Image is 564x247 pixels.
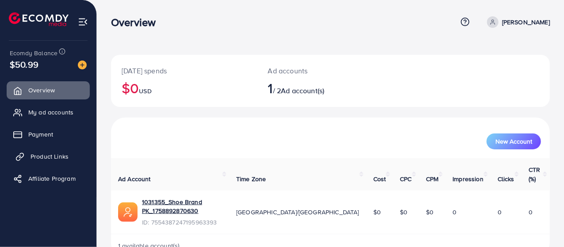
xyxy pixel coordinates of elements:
[111,16,163,29] h3: Overview
[495,138,532,144] span: New Account
[426,175,438,183] span: CPM
[373,175,386,183] span: Cost
[78,17,88,27] img: menu
[400,208,407,217] span: $0
[502,17,550,27] p: [PERSON_NAME]
[236,208,359,217] span: [GEOGRAPHIC_DATA]/[GEOGRAPHIC_DATA]
[498,175,514,183] span: Clicks
[529,165,540,183] span: CTR (%)
[28,130,53,139] span: Payment
[142,198,222,216] a: 1031355_Shoe Brand PK_1758892870630
[122,65,247,76] p: [DATE] spends
[142,218,222,227] span: ID: 7554387247195963393
[10,49,58,57] span: Ecomdy Balance
[31,152,69,161] span: Product Links
[483,16,550,28] a: [PERSON_NAME]
[453,208,457,217] span: 0
[118,202,138,222] img: ic-ads-acc.e4c84228.svg
[7,103,90,121] a: My ad accounts
[139,87,151,95] span: USD
[526,207,557,240] iframe: Chat
[498,208,502,217] span: 0
[78,61,87,69] img: image
[10,58,38,71] span: $50.99
[268,78,273,98] span: 1
[7,170,90,187] a: Affiliate Program
[268,65,357,76] p: Ad accounts
[118,175,151,183] span: Ad Account
[28,108,73,117] span: My ad accounts
[28,86,55,95] span: Overview
[268,80,357,96] h2: / 2
[373,208,381,217] span: $0
[28,174,76,183] span: Affiliate Program
[236,175,266,183] span: Time Zone
[281,86,324,95] span: Ad account(s)
[7,81,90,99] a: Overview
[453,175,483,183] span: Impression
[487,133,541,149] button: New Account
[426,208,434,217] span: $0
[122,80,247,96] h2: $0
[9,12,69,26] img: logo
[7,125,90,143] a: Payment
[400,175,411,183] span: CPC
[7,148,90,165] a: Product Links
